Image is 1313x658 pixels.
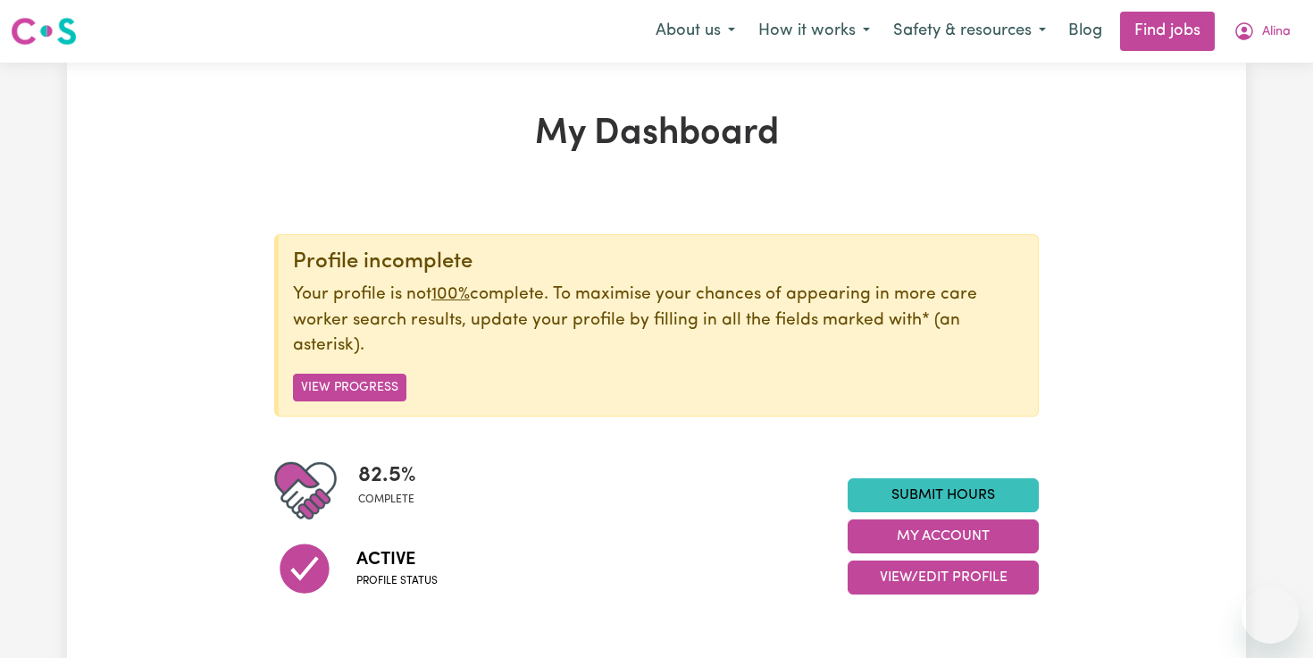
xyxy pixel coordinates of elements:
[293,249,1024,275] div: Profile incomplete
[848,561,1039,595] button: View/Edit Profile
[293,283,1024,359] p: Your profile is not complete. To maximise your chances of appearing in more care worker search re...
[358,460,416,492] span: 82.5 %
[644,13,747,50] button: About us
[358,460,431,522] div: Profile completeness: 82.5%
[848,478,1039,512] a: Submit Hours
[1242,586,1299,644] iframe: Button to launch messaging window
[274,113,1039,156] h1: My Dashboard
[848,519,1039,553] button: My Account
[1120,12,1215,51] a: Find jobs
[293,374,406,401] button: View Progress
[358,492,416,508] span: complete
[747,13,882,50] button: How it works
[1262,22,1291,42] span: Alina
[431,286,470,303] u: 100%
[356,546,438,573] span: Active
[1222,13,1302,50] button: My Account
[356,573,438,589] span: Profile status
[11,11,77,52] a: Careseekers logo
[11,15,77,47] img: Careseekers logo
[882,13,1058,50] button: Safety & resources
[1058,12,1113,51] a: Blog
